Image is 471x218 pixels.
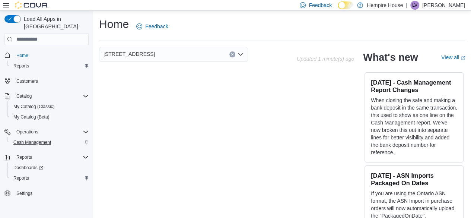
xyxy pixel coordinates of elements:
h3: [DATE] - ASN Imports Packaged On Dates [371,172,457,187]
p: Hempire House [367,1,403,10]
button: My Catalog (Classic) [7,101,92,112]
input: Dark Mode [338,1,353,9]
a: View allExternal link [441,54,465,60]
div: Lukas Vanwart [410,1,419,10]
button: Cash Management [7,137,92,148]
span: Home [16,53,28,59]
a: Settings [13,189,35,198]
span: Operations [13,127,89,136]
a: Reports [10,61,32,70]
p: When closing the safe and making a bank deposit in the same transaction, this used to show as one... [371,97,457,156]
button: Settings [1,188,92,199]
span: Cash Management [13,139,51,145]
span: Reports [16,154,32,160]
span: Feedback [145,23,168,30]
a: Dashboards [10,163,46,172]
button: My Catalog (Beta) [7,112,92,122]
button: Reports [1,152,92,162]
span: Catalog [16,93,32,99]
a: Home [13,51,31,60]
span: Customers [16,78,38,84]
a: My Catalog (Beta) [10,113,52,121]
span: LV [412,1,417,10]
h2: What's new [363,51,418,63]
span: Reports [10,174,89,183]
span: Feedback [309,1,331,9]
span: Catalog [13,92,89,101]
span: Home [13,50,89,60]
h1: Home [99,17,129,32]
a: My Catalog (Classic) [10,102,58,111]
span: My Catalog (Beta) [13,114,50,120]
span: Load All Apps in [GEOGRAPHIC_DATA] [21,15,89,30]
span: [STREET_ADDRESS] [104,50,155,59]
button: Reports [13,153,35,162]
span: Reports [13,153,89,162]
p: [PERSON_NAME] [422,1,465,10]
span: My Catalog (Beta) [10,113,89,121]
button: Operations [1,127,92,137]
span: My Catalog (Classic) [10,102,89,111]
span: Settings [13,189,89,198]
p: Updated 1 minute(s) ago [297,56,354,62]
h3: [DATE] - Cash Management Report Changes [371,79,457,94]
svg: External link [461,56,465,60]
span: Reports [13,63,29,69]
span: Reports [13,175,29,181]
p: | [406,1,407,10]
button: Clear input [229,51,235,57]
span: Dashboards [10,163,89,172]
a: Customers [13,77,41,86]
span: My Catalog (Classic) [13,104,55,110]
button: Catalog [1,91,92,101]
nav: Complex example [4,47,89,218]
img: Cova [15,1,48,9]
button: Catalog [13,92,35,101]
a: Feedback [133,19,171,34]
span: Operations [16,129,38,135]
span: Reports [10,61,89,70]
button: Home [1,50,92,60]
button: Customers [1,76,92,86]
button: Open list of options [238,51,244,57]
span: Dashboards [13,165,43,171]
span: Customers [13,76,89,86]
a: Cash Management [10,138,54,147]
span: Cash Management [10,138,89,147]
a: Dashboards [7,162,92,173]
button: Reports [7,61,92,71]
button: Reports [7,173,92,183]
button: Operations [13,127,41,136]
a: Reports [10,174,32,183]
span: Settings [16,190,32,196]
